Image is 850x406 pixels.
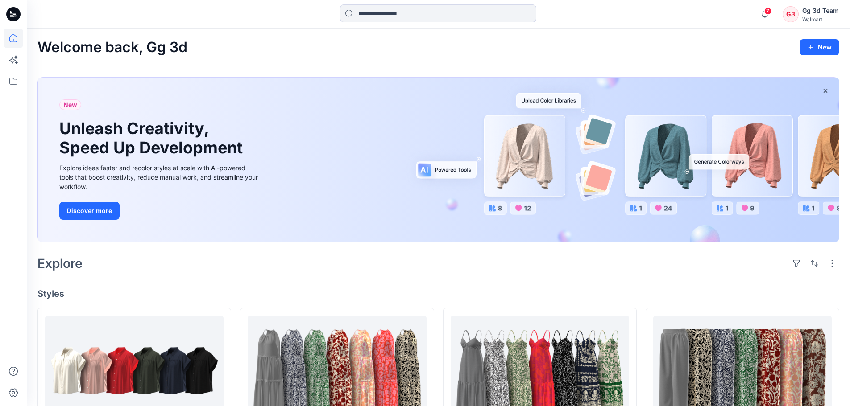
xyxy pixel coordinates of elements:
a: Discover more [59,202,260,220]
div: Explore ideas faster and recolor styles at scale with AI-powered tools that boost creativity, red... [59,163,260,191]
button: New [800,39,839,55]
button: Discover more [59,202,120,220]
h4: Styles [37,288,839,299]
span: 7 [764,8,771,15]
h1: Unleash Creativity, Speed Up Development [59,119,247,157]
div: G3 [783,6,799,22]
div: Walmart [802,16,839,23]
span: New [63,99,77,110]
div: Gg 3d Team [802,5,839,16]
h2: Explore [37,256,83,271]
h2: Welcome back, Gg 3d [37,39,187,56]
